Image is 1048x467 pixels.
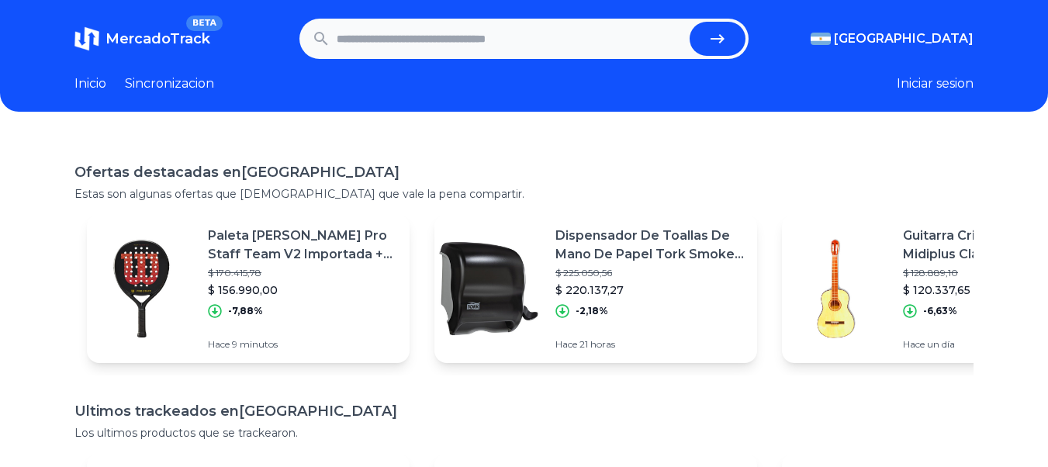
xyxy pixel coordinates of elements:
button: Iniciar sesion [897,74,974,93]
a: Featured imagePaleta [PERSON_NAME] Pro Staff Team V2 Importada + Regalo$ 170.415,78$ 156.990,00-7... [87,214,410,363]
img: MercadoTrack [74,26,99,51]
h1: Ultimos trackeados en [GEOGRAPHIC_DATA] [74,400,974,422]
p: Estas son algunas ofertas que [DEMOGRAPHIC_DATA] que vale la pena compartir. [74,186,974,202]
p: $ 156.990,00 [208,282,397,298]
p: -7,88% [228,305,263,317]
p: $ 220.137,27 [555,282,745,298]
img: Argentina [811,33,831,45]
a: Featured imageDispensador De Toallas De Mano De Papel Tork Smoke H21, Hig.$ 225.050,56$ 220.137,2... [434,214,757,363]
p: Hace 9 minutos [208,338,397,351]
p: $ 225.050,56 [555,267,745,279]
a: Inicio [74,74,106,93]
h1: Ofertas destacadas en [GEOGRAPHIC_DATA] [74,161,974,183]
span: MercadoTrack [105,30,210,47]
p: Dispensador De Toallas De Mano De Papel Tork Smoke H21, Hig. [555,227,745,264]
p: Los ultimos productos que se trackearon. [74,425,974,441]
p: Paleta [PERSON_NAME] Pro Staff Team V2 Importada + Regalo [208,227,397,264]
span: [GEOGRAPHIC_DATA] [834,29,974,48]
img: Featured image [782,234,891,343]
p: Hace 21 horas [555,338,745,351]
img: Featured image [434,234,543,343]
img: Featured image [87,234,195,343]
p: $ 170.415,78 [208,267,397,279]
a: Sincronizacion [125,74,214,93]
button: [GEOGRAPHIC_DATA] [811,29,974,48]
span: BETA [186,16,223,31]
a: MercadoTrackBETA [74,26,210,51]
p: -2,18% [576,305,608,317]
p: -6,63% [923,305,957,317]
